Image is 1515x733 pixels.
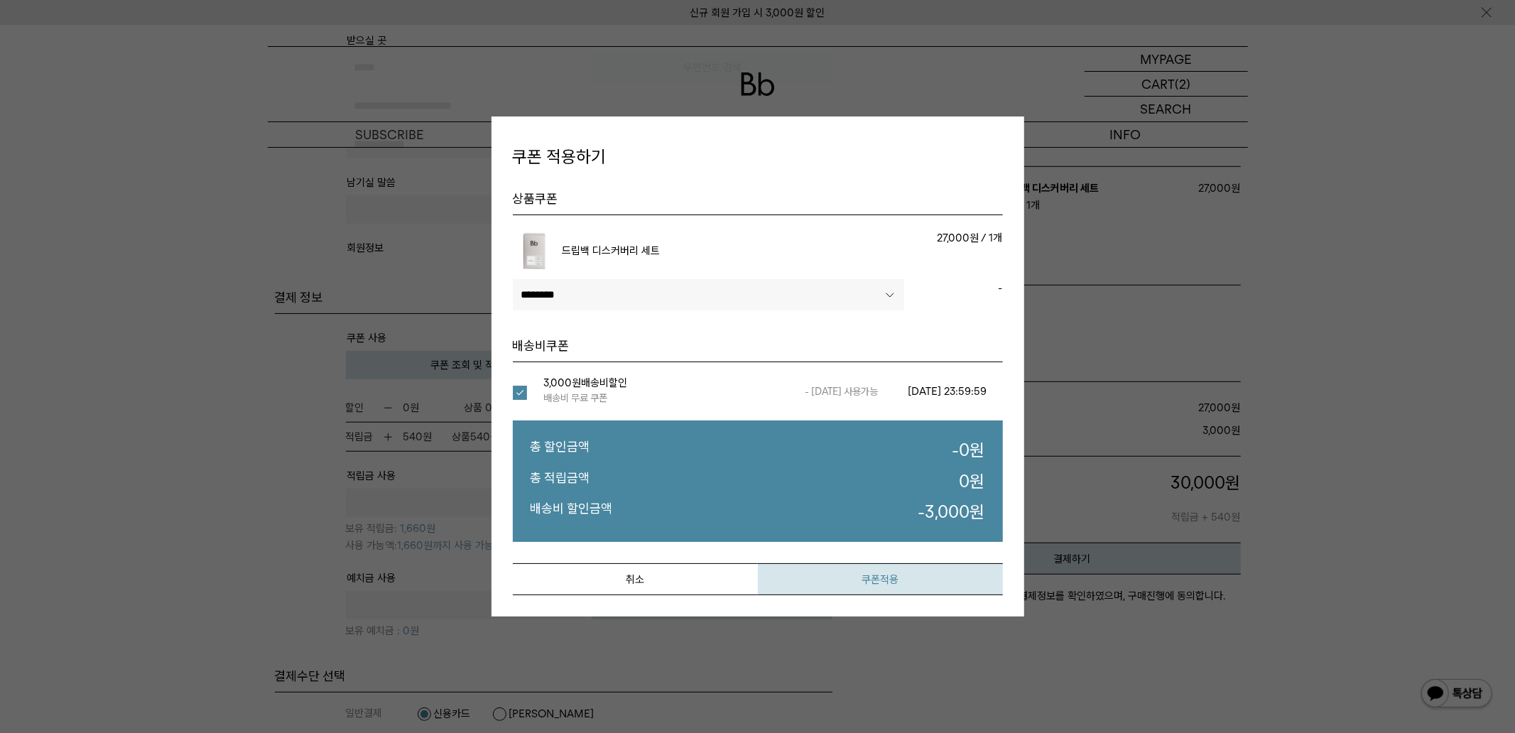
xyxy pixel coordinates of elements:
[925,501,970,522] strong: 3,000
[952,438,985,462] dd: - 원
[918,500,985,524] dd: - 원
[513,386,544,400] label: 선택
[513,229,555,272] img: 드립백 디스커버리 세트
[905,279,1003,296] div: -
[513,563,758,595] button: 취소
[544,389,791,406] span: 배송비 무료 쿠폰
[544,376,628,389] strong: 배송비할인
[513,337,1003,362] h5: 배송비쿠폰
[544,376,582,389] b: 3,000원
[758,563,1003,595] button: 쿠폰적용
[791,383,893,400] span: - [DATE] 사용가능
[513,145,1003,169] h4: 쿠폰 적용하기
[960,469,985,494] dd: 원
[960,471,970,492] strong: 0
[563,244,661,257] a: 드립백 디스커버리 세트
[531,438,590,462] dt: 총 할인금액
[807,229,1003,246] p: 27,000원 / 1개
[531,469,590,494] dt: 총 적립금액
[513,190,1003,215] h5: 상품쿠폰
[531,500,613,524] dt: 배송비 할인금액
[960,440,970,460] strong: 0
[908,385,987,398] span: [DATE] 23:59:59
